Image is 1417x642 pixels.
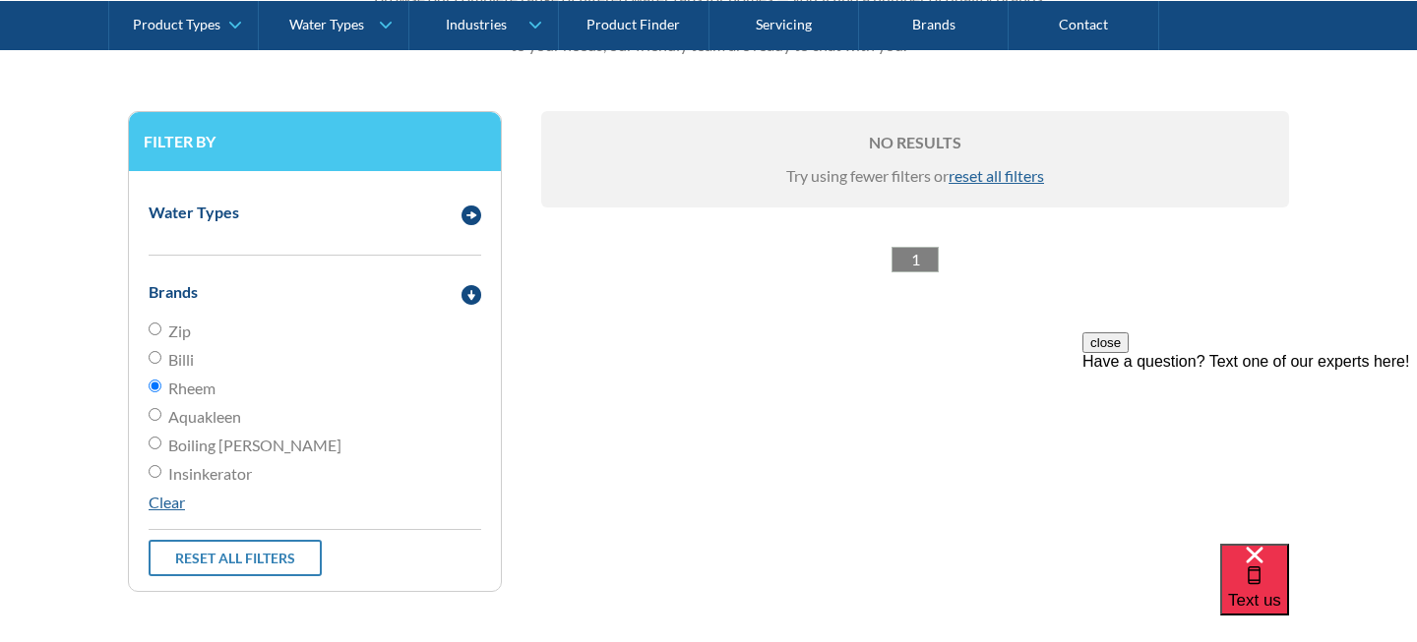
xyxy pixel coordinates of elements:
div: Try using fewer filters or [561,164,1269,188]
input: Aquakleen [149,408,161,421]
a: 1 [892,247,939,272]
input: Insinkerator [149,465,161,478]
input: Zip [149,322,161,335]
span: Insinkerator [168,462,252,486]
iframe: podium webchat widget prompt [1082,332,1417,568]
a: Clear [149,493,185,511]
input: Boiling [PERSON_NAME] [149,437,161,449]
div: Product Types [133,16,220,32]
span: Zip [168,320,191,343]
a: Reset all filters [149,540,322,576]
h6: No results [561,131,1269,154]
div: Industries [446,16,507,32]
div: List [541,247,1289,272]
span: Billi [168,348,194,372]
div: Water Types [149,201,239,224]
span: Rheem [168,377,216,400]
input: Billi [149,351,161,364]
span: reset all filters [949,166,1044,185]
span: Aquakleen [168,405,241,429]
iframe: podium webchat widget bubble [1220,544,1417,642]
h3: Filter by [144,132,486,150]
div: Water Types [289,16,364,32]
span: Boiling [PERSON_NAME] [168,434,341,457]
input: Rheem [149,379,161,392]
div: Brands [149,280,198,304]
